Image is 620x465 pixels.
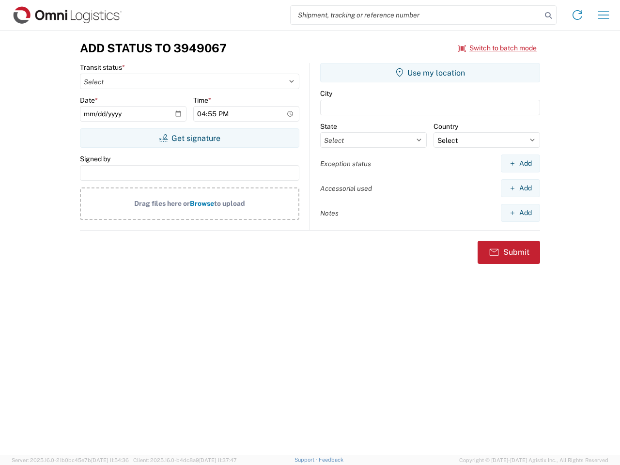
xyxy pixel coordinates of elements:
[458,40,537,56] button: Switch to batch mode
[214,200,245,207] span: to upload
[80,96,98,105] label: Date
[478,241,540,264] button: Submit
[91,457,129,463] span: [DATE] 11:54:36
[319,457,343,463] a: Feedback
[199,457,237,463] span: [DATE] 11:37:47
[80,63,125,72] label: Transit status
[320,209,339,217] label: Notes
[501,179,540,197] button: Add
[320,122,337,131] label: State
[320,159,371,168] label: Exception status
[320,184,372,193] label: Accessorial used
[459,456,608,465] span: Copyright © [DATE]-[DATE] Agistix Inc., All Rights Reserved
[80,128,299,148] button: Get signature
[320,89,332,98] label: City
[291,6,542,24] input: Shipment, tracking or reference number
[134,200,190,207] span: Drag files here or
[294,457,319,463] a: Support
[190,200,214,207] span: Browse
[320,63,540,82] button: Use my location
[434,122,458,131] label: Country
[12,457,129,463] span: Server: 2025.16.0-21b0bc45e7b
[80,155,110,163] label: Signed by
[501,155,540,172] button: Add
[133,457,237,463] span: Client: 2025.16.0-b4dc8a9
[193,96,211,105] label: Time
[80,41,227,55] h3: Add Status to 3949067
[501,204,540,222] button: Add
